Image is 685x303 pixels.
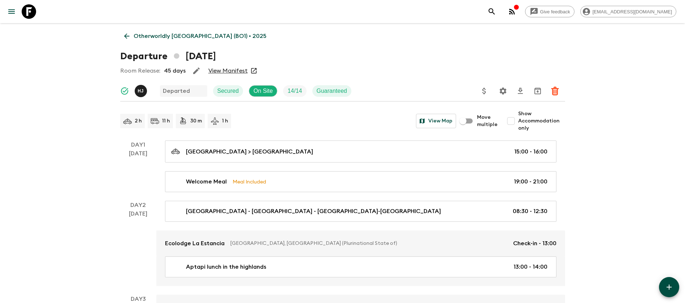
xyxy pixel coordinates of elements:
[186,207,441,216] p: [GEOGRAPHIC_DATA] - [GEOGRAPHIC_DATA] - [GEOGRAPHIC_DATA]-[GEOGRAPHIC_DATA]
[186,177,227,186] p: Welcome Meal
[120,66,160,75] p: Room Release:
[162,117,170,125] p: 11 h
[164,66,186,75] p: 45 days
[513,239,556,248] p: Check-in - 13:00
[120,201,156,209] p: Day 2
[518,110,565,132] span: Show Accommodation only
[120,87,129,95] svg: Synced Successfully
[580,6,676,17] div: [EMAIL_ADDRESS][DOMAIN_NAME]
[186,263,266,271] p: Aptapi lunch in the highlands
[530,84,545,98] button: Archive (Completed, Cancelled or Unsynced Departures only)
[165,256,556,277] a: Aptapi lunch in the highlands13:00 - 14:00
[230,240,507,247] p: [GEOGRAPHIC_DATA], [GEOGRAPHIC_DATA] (Plurinational State of)
[165,140,556,163] a: [GEOGRAPHIC_DATA] > [GEOGRAPHIC_DATA]15:00 - 16:00
[135,87,148,93] span: Hector Juan Vargas Céspedes
[233,178,266,186] p: Meal Included
[165,171,556,192] a: Welcome MealMeal Included19:00 - 21:00
[283,85,306,97] div: Trip Fill
[135,117,142,125] p: 2 h
[156,230,565,256] a: Ecolodge La Estancia[GEOGRAPHIC_DATA], [GEOGRAPHIC_DATA] (Plurinational State of)Check-in - 13:00
[253,87,273,95] p: On Site
[4,4,19,19] button: menu
[120,140,156,149] p: Day 1
[317,87,347,95] p: Guaranteed
[514,177,547,186] p: 19:00 - 21:00
[213,85,243,97] div: Secured
[222,117,228,125] p: 1 h
[496,84,510,98] button: Settings
[217,87,239,95] p: Secured
[513,84,528,98] button: Download CSV
[416,114,456,128] button: View Map
[129,209,147,286] div: [DATE]
[477,114,498,128] span: Move multiple
[163,87,190,95] p: Departed
[134,32,266,40] p: Otherworldly [GEOGRAPHIC_DATA] (BO1) • 2025
[120,29,270,43] a: Otherworldly [GEOGRAPHIC_DATA] (BO1) • 2025
[485,4,499,19] button: search adventures
[536,9,574,14] span: Give feedback
[514,147,547,156] p: 15:00 - 16:00
[589,9,676,14] span: [EMAIL_ADDRESS][DOMAIN_NAME]
[525,6,575,17] a: Give feedback
[548,84,562,98] button: Delete
[477,84,491,98] button: Update Price, Early Bird Discount and Costs
[120,49,216,64] h1: Departure [DATE]
[190,117,202,125] p: 30 m
[287,87,302,95] p: 14 / 14
[513,263,547,271] p: 13:00 - 14:00
[129,149,147,192] div: [DATE]
[249,85,277,97] div: On Site
[208,67,248,74] a: View Manifest
[165,201,556,222] a: [GEOGRAPHIC_DATA] - [GEOGRAPHIC_DATA] - [GEOGRAPHIC_DATA]-[GEOGRAPHIC_DATA]08:30 - 12:30
[513,207,547,216] p: 08:30 - 12:30
[165,239,225,248] p: Ecolodge La Estancia
[186,147,313,156] p: [GEOGRAPHIC_DATA] > [GEOGRAPHIC_DATA]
